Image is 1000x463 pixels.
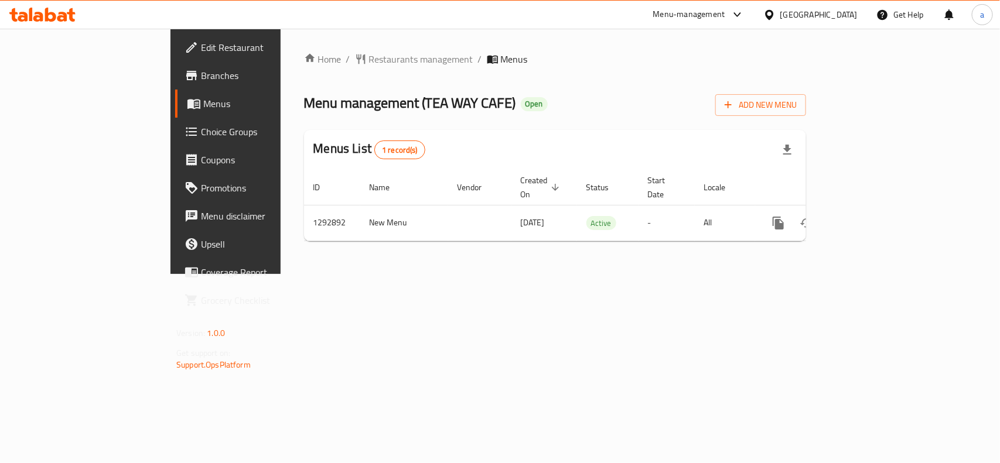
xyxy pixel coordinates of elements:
[201,40,328,54] span: Edit Restaurant
[521,99,548,109] span: Open
[725,98,797,112] span: Add New Menu
[780,8,858,21] div: [GEOGRAPHIC_DATA]
[648,173,681,201] span: Start Date
[370,180,405,194] span: Name
[175,202,337,230] a: Menu disclaimer
[207,325,225,341] span: 1.0.0
[175,33,337,61] a: Edit Restaurant
[653,8,725,22] div: Menu-management
[980,8,984,21] span: a
[175,286,337,314] a: Grocery Checklist
[521,215,545,230] span: [DATE]
[176,325,205,341] span: Version:
[175,118,337,146] a: Choice Groups
[458,180,497,194] span: Vendor
[773,136,801,164] div: Export file
[176,357,251,372] a: Support.OpsPlatform
[201,125,328,139] span: Choice Groups
[586,216,616,230] div: Active
[201,153,328,167] span: Coupons
[639,205,695,241] td: -
[346,52,350,66] li: /
[586,180,624,194] span: Status
[355,52,473,66] a: Restaurants management
[764,209,793,237] button: more
[175,90,337,118] a: Menus
[175,61,337,90] a: Branches
[176,345,230,361] span: Get support on:
[369,52,473,66] span: Restaurants management
[175,174,337,202] a: Promotions
[175,258,337,286] a: Coverage Report
[793,209,821,237] button: Change Status
[360,205,448,241] td: New Menu
[201,68,328,83] span: Branches
[586,217,616,230] span: Active
[175,230,337,258] a: Upsell
[521,173,563,201] span: Created On
[715,94,806,116] button: Add New Menu
[201,265,328,279] span: Coverage Report
[201,293,328,307] span: Grocery Checklist
[304,170,886,241] table: enhanced table
[201,181,328,195] span: Promotions
[704,180,741,194] span: Locale
[313,180,336,194] span: ID
[175,146,337,174] a: Coupons
[695,205,755,241] td: All
[755,170,886,205] th: Actions
[478,52,482,66] li: /
[201,209,328,223] span: Menu disclaimer
[304,90,516,116] span: Menu management ( TEA WAY CAFE )
[304,52,806,66] nav: breadcrumb
[375,145,425,156] span: 1 record(s)
[313,140,425,159] h2: Menus List
[201,237,328,251] span: Upsell
[203,97,328,111] span: Menus
[501,52,528,66] span: Menus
